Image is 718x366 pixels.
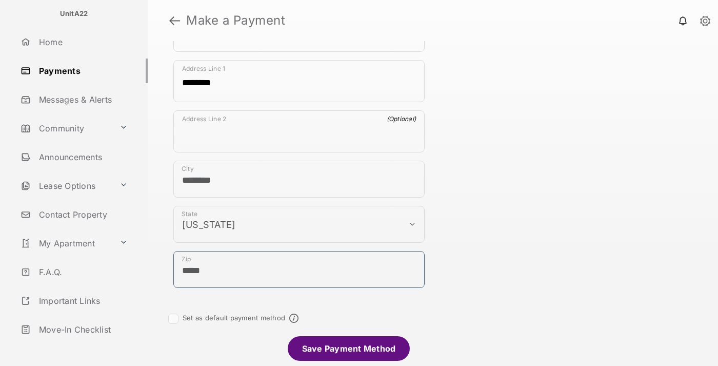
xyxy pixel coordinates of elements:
a: Important Links [16,288,132,313]
div: payment_method_screening[postal_addresses][addressLine2] [173,110,425,152]
li: Save Payment Method [288,336,410,361]
a: Home [16,30,148,54]
a: Payments [16,59,148,83]
div: payment_method_screening[postal_addresses][locality] [173,161,425,198]
a: F.A.Q. [16,260,148,284]
div: payment_method_screening[postal_addresses][administrativeArea] [173,206,425,243]
a: My Apartment [16,231,115,256]
a: Move-In Checklist [16,317,148,342]
label: Set as default payment method [183,314,285,322]
strong: Make a Payment [186,14,285,27]
div: payment_method_screening[postal_addresses][addressLine1] [173,60,425,102]
a: Lease Options [16,174,115,198]
div: payment_method_screening[postal_addresses][postalCode] [173,251,425,288]
span: Default payment method info [289,314,298,323]
p: UnitA22 [60,9,88,19]
a: Community [16,116,115,141]
a: Messages & Alerts [16,87,148,112]
a: Contact Property [16,202,148,227]
a: Announcements [16,145,148,169]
